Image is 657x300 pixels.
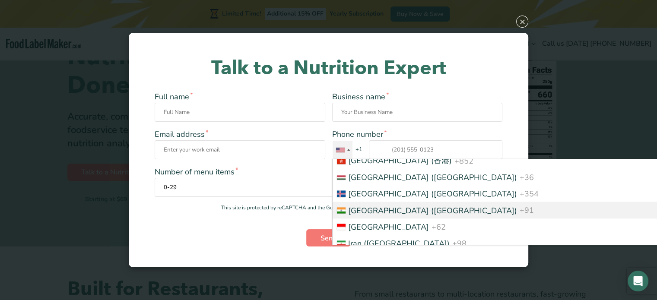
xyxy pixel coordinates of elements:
span: +98 [452,238,467,248]
div: United States: +1 [333,141,352,159]
span: Iran (‫[GEOGRAPHIC_DATA]‬‎) [348,238,450,248]
input: Full name* [155,103,325,122]
span: [GEOGRAPHIC_DATA] ([GEOGRAPHIC_DATA]) [348,205,517,215]
label: Phone number [332,129,503,159]
span: [GEOGRAPHIC_DATA] (香港) [348,155,452,166]
span: +62 [432,221,446,232]
input: Email address* [155,140,325,159]
p: This site is protected by reCAPTCHA and the Google and apply. [155,204,502,212]
span: +36 [520,172,534,182]
input: Business name* [332,103,503,122]
span: [GEOGRAPHIC_DATA] ([GEOGRAPHIC_DATA]) [348,172,517,182]
span: × [516,16,528,28]
input: Send [306,229,351,246]
form: Contact form [155,91,502,246]
label: Full name [155,92,325,117]
div: Open Intercom Messenger [628,271,648,291]
span: [GEOGRAPHIC_DATA] [348,221,429,232]
select: Number of menu items* [155,178,502,197]
label: Email address [155,129,325,154]
span: +91 [520,205,534,215]
span: +1 [352,145,367,154]
label: Business name [332,92,503,117]
input: Phone number* List of countries+1 [369,140,503,159]
span: [GEOGRAPHIC_DATA] ([GEOGRAPHIC_DATA]) [348,188,517,199]
h4: Talk to a Nutrition Expert [149,54,508,83]
span: +354 [520,188,539,199]
span: +852 [454,155,473,166]
label: Number of menu items [155,166,502,197]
